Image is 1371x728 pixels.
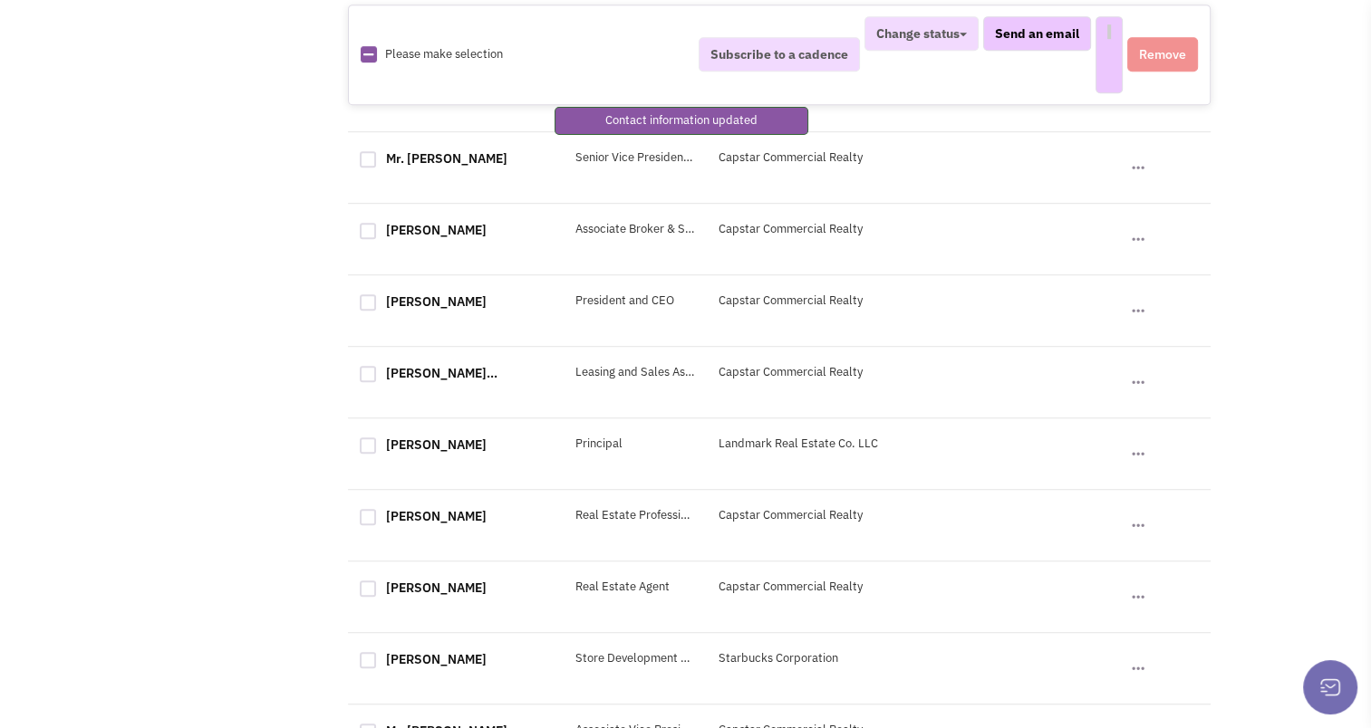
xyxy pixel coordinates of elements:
[605,112,758,129] p: Contact information updated
[386,580,487,596] a: [PERSON_NAME]
[707,292,922,310] div: Capstar Commercial Realty
[386,222,487,238] a: [PERSON_NAME]
[564,507,708,524] div: Real Estate Professional
[707,221,922,238] div: Capstar Commercial Realty
[361,47,377,63] img: Rectangle.png
[707,364,922,381] div: Capstar Commercial Realty
[707,436,922,453] div: Landmark Real Estate Co. LLC
[386,651,487,667] a: [PERSON_NAME]
[707,149,922,167] div: Capstar Commercial Realty
[983,16,1091,51] button: Send an email
[386,150,507,167] a: Mr. [PERSON_NAME]
[564,579,708,596] div: Real Estate Agent
[386,508,487,524] a: [PERSON_NAME]
[564,149,708,167] div: Senior Vice President/Associate Broker
[564,650,708,667] div: Store Development Manager
[386,436,487,453] a: [PERSON_NAME]
[707,650,922,667] div: Starbucks Corporation
[386,293,487,310] a: [PERSON_NAME]
[564,436,708,453] div: Principal
[564,292,708,310] div: President and CEO
[564,221,708,238] div: Associate Broker & Senior Vice President
[564,364,708,381] div: Leasing and Sales Associate
[699,38,860,72] button: Subscribe to a cadence
[386,365,497,381] a: [PERSON_NAME]...
[707,507,922,524] div: Capstar Commercial Realty
[707,579,922,596] div: Capstar Commercial Realty
[1127,38,1198,72] button: Remove
[385,46,503,62] span: Please make selection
